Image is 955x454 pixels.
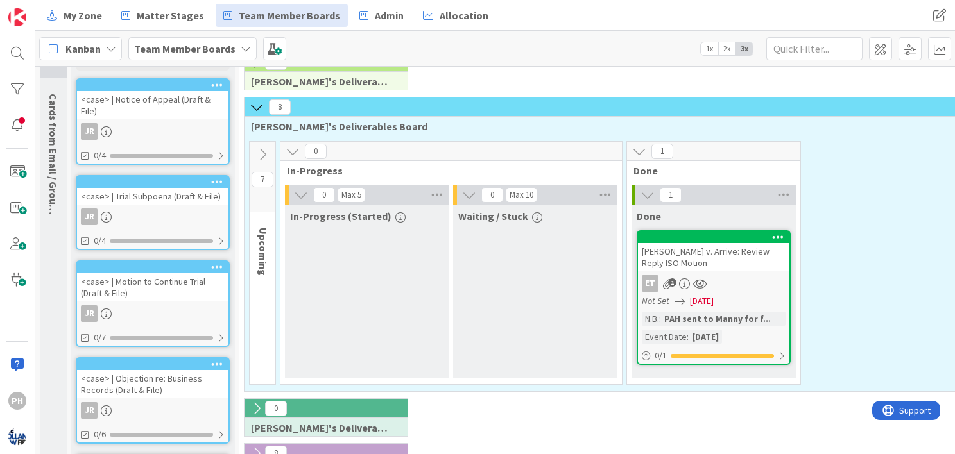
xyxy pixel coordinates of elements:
span: 8 [269,99,291,115]
span: 0 [313,187,335,203]
span: : [659,312,661,326]
span: In-Progress (Started) [290,210,391,223]
span: Cards from Email / Group Triage [47,94,60,242]
span: Upcoming [257,228,270,276]
div: PAH sent to Manny for f... [661,312,774,326]
img: avatar [8,428,26,446]
span: 0/7 [94,331,106,344]
span: 0/4 [94,149,106,162]
span: 1x [701,42,718,55]
div: <case> | Notice of Appeal (Draft & File) [77,91,228,119]
span: In-Progress [287,164,606,177]
div: JR [81,208,98,225]
span: 0/4 [94,234,106,248]
span: [DATE] [690,294,714,308]
span: Allocation [440,8,488,23]
div: Max 10 [510,192,533,198]
span: 1 [668,278,676,287]
span: Kanban [65,41,101,56]
b: Team Member Boards [134,42,236,55]
a: My Zone [39,4,110,27]
span: Ann's Deliverables Board [251,421,391,434]
a: Allocation [415,4,496,27]
div: N.B. [642,312,659,326]
div: Event Date [642,330,687,344]
span: 1 [651,144,673,159]
input: Quick Filter... [766,37,863,60]
span: 0 [481,187,503,203]
div: PH [8,392,26,410]
div: <case> | Objection re: Business Records (Draft & File) [77,370,228,398]
div: ET [638,275,789,292]
span: My Zone [64,8,102,23]
span: Admin [375,8,404,23]
span: 7 [252,172,273,187]
div: JR [77,123,228,140]
span: 0/6 [94,428,106,441]
div: <case> | Motion to Continue Trial (Draft & File) [77,262,228,301]
div: JR [81,402,98,419]
div: Max 5 [341,192,361,198]
div: <case> | Motion to Continue Trial (Draft & File) [77,273,228,301]
i: Not Set [642,295,669,307]
div: <case> | Notice of Appeal (Draft & File) [77,80,228,119]
a: Team Member Boards [216,4,348,27]
div: JR [77,208,228,225]
div: JR [77,305,228,322]
span: Team Member Boards [239,8,340,23]
span: 0 [265,401,287,416]
span: Jamie's Deliverables Board [251,75,391,88]
div: JR [81,305,98,322]
div: ET [642,275,658,292]
a: Matter Stages [114,4,212,27]
span: 0 / 1 [655,349,667,362]
div: JR [77,402,228,419]
div: JR [81,123,98,140]
img: Visit kanbanzone.com [8,8,26,26]
div: [DATE] [689,330,722,344]
span: 0 [305,144,327,159]
span: Done [633,164,784,177]
span: Done [637,210,661,223]
span: 3x [736,42,753,55]
a: Admin [352,4,411,27]
span: Matter Stages [137,8,204,23]
div: [PERSON_NAME] v. Arrive: Review Reply ISO Motion [638,231,789,271]
span: Waiting / Stuck [458,210,528,223]
div: [PERSON_NAME] v. Arrive: Review Reply ISO Motion [638,243,789,271]
span: 1 [660,187,682,203]
span: 2x [718,42,736,55]
div: <case> | Objection re: Business Records (Draft & File) [77,358,228,398]
div: 0/1 [638,348,789,364]
div: <case> | Trial Subpoena (Draft & File) [77,188,228,205]
div: <case> | Trial Subpoena (Draft & File) [77,176,228,205]
span: : [687,330,689,344]
span: Support [27,2,58,17]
